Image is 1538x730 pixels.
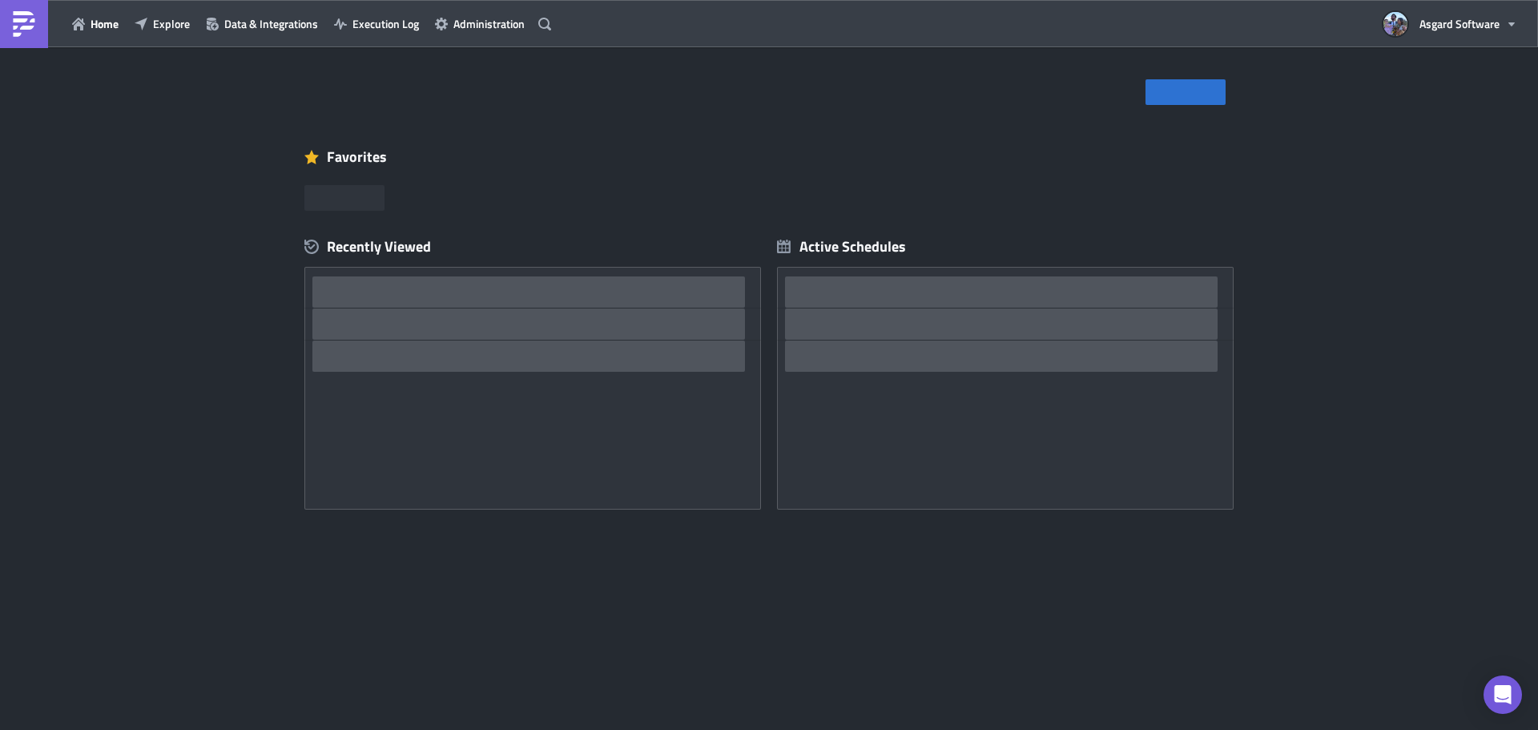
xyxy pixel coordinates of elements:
[777,237,906,256] div: Active Schedules
[326,11,427,36] button: Execution Log
[1419,15,1500,32] span: Asgard Software
[91,15,119,32] span: Home
[153,15,190,32] span: Explore
[352,15,419,32] span: Execution Log
[11,11,37,37] img: PushMetrics
[127,11,198,36] button: Explore
[1484,676,1522,714] div: Open Intercom Messenger
[1382,10,1409,38] img: Avatar
[304,235,761,259] div: Recently Viewed
[427,11,533,36] button: Administration
[304,145,1234,169] div: Favorites
[198,11,326,36] button: Data & Integrations
[224,15,318,32] span: Data & Integrations
[453,15,525,32] span: Administration
[1374,6,1526,42] button: Asgard Software
[64,11,127,36] button: Home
